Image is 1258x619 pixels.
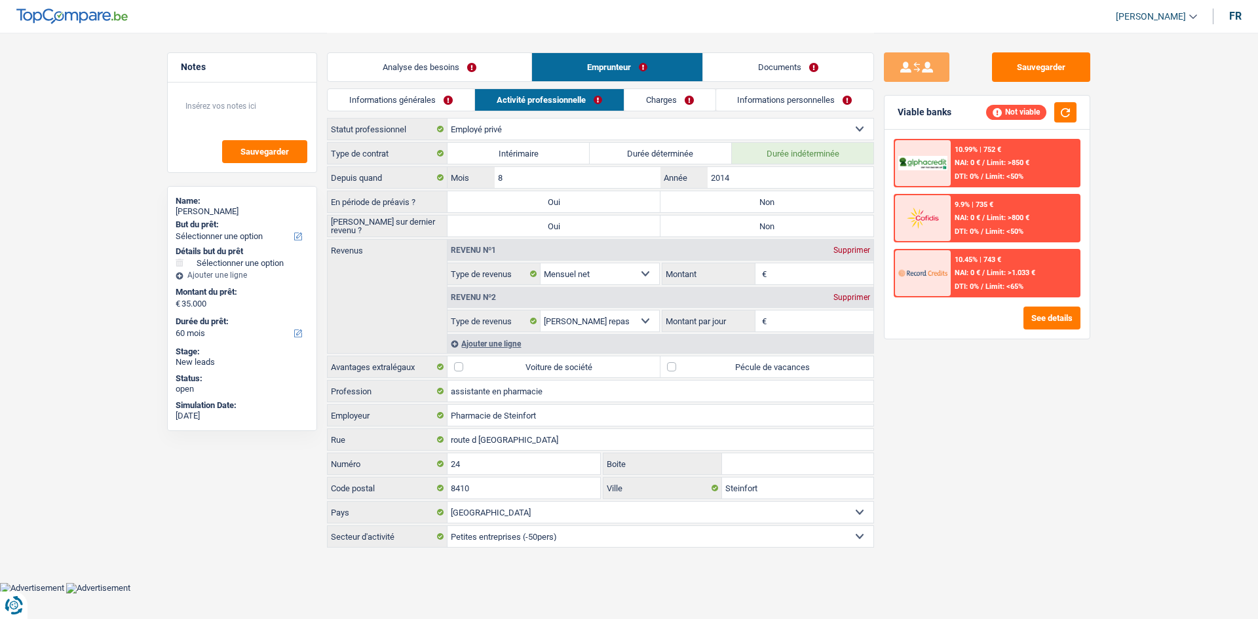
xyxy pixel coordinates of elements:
label: Type de contrat [328,143,448,164]
div: 10.45% | 743 € [955,255,1001,264]
span: Limit: >1.033 € [987,269,1035,277]
label: [PERSON_NAME] sur dernier revenu ? [328,216,448,236]
label: Profession [328,381,448,402]
div: [DATE] [176,411,309,421]
label: But du prêt: [176,219,306,230]
span: / [982,159,985,167]
span: € [755,263,770,284]
span: / [982,269,985,277]
span: Limit: <65% [985,282,1023,291]
a: Analyse des besoins [328,53,531,81]
label: Durée du prêt: [176,316,306,327]
a: [PERSON_NAME] [1105,6,1197,28]
div: Ajouter une ligne [448,334,873,353]
label: Type de revenus [448,263,541,284]
a: Charges [624,89,715,111]
label: Numéro [328,453,448,474]
div: Name: [176,196,309,206]
label: Mois [448,167,494,188]
button: Sauvegarder [992,52,1090,82]
span: Limit: <50% [985,227,1023,236]
div: fr [1229,10,1242,22]
label: En période de préavis ? [328,191,448,212]
label: Durée indéterminée [732,143,874,164]
h5: Notes [181,62,303,73]
input: MM [495,167,660,188]
label: Ville [603,478,723,498]
span: NAI: 0 € [955,269,980,277]
div: Revenu nº2 [448,293,499,301]
div: open [176,384,309,394]
button: Sauvegarder [222,140,307,163]
label: Oui [448,216,660,236]
span: DTI: 0% [955,282,979,291]
label: Oui [448,191,660,212]
a: Informations générales [328,89,474,111]
div: Détails but du prêt [176,246,309,257]
div: 10.99% | 752 € [955,145,1001,154]
span: Limit: >850 € [987,159,1029,167]
label: Boite [603,453,723,474]
span: € [176,299,180,309]
a: Activité professionnelle [475,89,624,111]
label: Rue [328,429,448,450]
span: Sauvegarder [240,147,289,156]
span: € [755,310,770,331]
img: Cofidis [898,206,947,230]
div: New leads [176,357,309,367]
a: Emprunteur [532,53,702,81]
label: Pécule de vacances [660,356,873,377]
span: NAI: 0 € [955,214,980,222]
div: Ajouter une ligne [176,271,309,280]
label: Montant par jour [662,310,755,331]
span: Limit: <50% [985,172,1023,181]
div: Revenu nº1 [448,246,499,254]
label: Revenus [328,240,447,255]
button: See details [1023,307,1080,329]
label: Type de revenus [448,310,541,331]
div: Supprimer [830,293,873,301]
div: Viable banks [898,107,951,118]
div: Status: [176,373,309,384]
label: Non [660,191,873,212]
div: [PERSON_NAME] [176,206,309,217]
label: Avantages extralégaux [328,356,448,377]
span: Limit: >800 € [987,214,1029,222]
span: / [981,282,983,291]
span: NAI: 0 € [955,159,980,167]
span: DTI: 0% [955,227,979,236]
div: Not viable [986,105,1046,119]
span: [PERSON_NAME] [1116,11,1186,22]
a: Documents [703,53,873,81]
img: Record Credits [898,261,947,285]
input: AAAA [708,167,873,188]
label: Pays [328,502,448,523]
label: Année [660,167,707,188]
span: DTI: 0% [955,172,979,181]
label: Durée déterminée [590,143,732,164]
div: Stage: [176,347,309,357]
label: Statut professionnel [328,119,448,140]
img: Advertisement [66,583,130,593]
span: / [982,214,985,222]
label: Employeur [328,405,448,426]
label: Depuis quand [328,167,448,188]
label: Voiture de société [448,356,660,377]
div: 9.9% | 735 € [955,200,993,209]
label: Montant du prêt: [176,287,306,297]
label: Non [660,216,873,236]
span: / [981,172,983,181]
img: AlphaCredit [898,156,947,171]
span: / [981,227,983,236]
label: Secteur d'activité [328,526,448,547]
label: Intérimaire [448,143,590,164]
img: TopCompare Logo [16,9,128,24]
div: Simulation Date: [176,400,309,411]
label: Code postal [328,478,448,498]
a: Informations personnelles [716,89,874,111]
div: Supprimer [830,246,873,254]
label: Montant [662,263,755,284]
